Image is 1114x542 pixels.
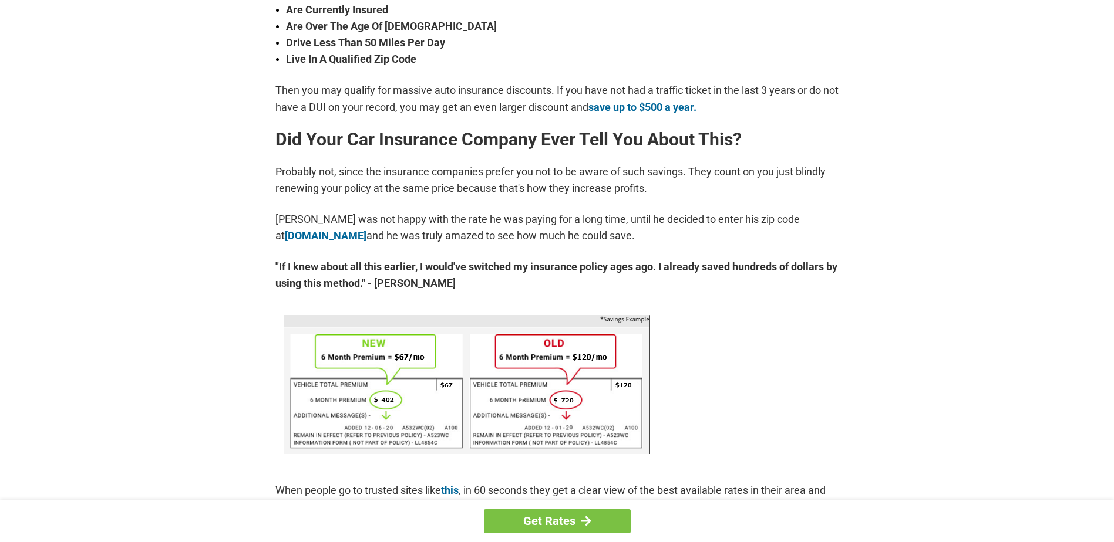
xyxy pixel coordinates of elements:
[275,211,839,244] p: [PERSON_NAME] was not happy with the rate he was paying for a long time, until he decided to ente...
[275,259,839,292] strong: "If I knew about all this earlier, I would've switched my insurance policy ages ago. I already sa...
[286,51,839,67] strong: Live In A Qualified Zip Code
[286,35,839,51] strong: Drive Less Than 50 Miles Per Day
[588,101,696,113] a: save up to $500 a year.
[441,484,459,496] a: this
[285,229,366,242] a: [DOMAIN_NAME]
[275,164,839,197] p: Probably not, since the insurance companies prefer you not to be aware of such savings. They coun...
[275,130,839,149] h2: Did Your Car Insurance Company Ever Tell You About This?
[286,18,839,35] strong: Are Over The Age Of [DEMOGRAPHIC_DATA]
[275,82,839,115] p: Then you may qualify for massive auto insurance discounts. If you have not had a traffic ticket i...
[484,509,631,533] a: Get Rates
[284,315,650,454] img: savings
[286,2,839,18] strong: Are Currently Insured
[275,482,839,531] p: When people go to trusted sites like , in 60 seconds they get a clear view of the best available ...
